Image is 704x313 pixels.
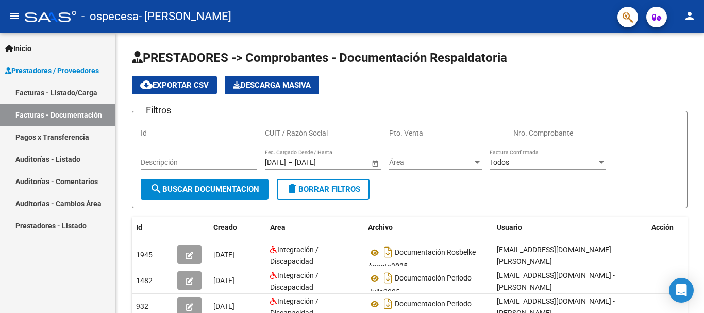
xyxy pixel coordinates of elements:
span: PRESTADORES -> Comprobantes - Documentación Respaldatoria [132,51,507,65]
mat-icon: delete [286,183,298,195]
i: Descargar documento [381,244,395,260]
span: Borrar Filtros [286,185,360,194]
input: Fecha inicio [265,158,286,167]
app-download-masive: Descarga masiva de comprobantes (adjuntos) [225,76,319,94]
span: [DATE] [213,276,234,285]
button: Borrar Filtros [277,179,370,200]
span: Usuario [497,223,522,232]
span: [DATE] [213,251,234,259]
span: Área [389,158,473,167]
span: Documentación Periodo Julio2025 [368,274,472,296]
datatable-header-cell: Acción [647,217,699,239]
span: – [288,158,293,167]
span: Documentación Rosbelke Agosto2025 [368,249,476,271]
input: Fecha fin [295,158,345,167]
span: Acción [651,223,674,232]
span: Archivo [368,223,393,232]
span: Prestadores / Proveedores [5,65,99,76]
button: Buscar Documentacion [141,179,269,200]
datatable-header-cell: Usuario [493,217,647,239]
span: Integración / Discapacidad [270,245,319,266]
datatable-header-cell: Creado [209,217,266,239]
span: Creado [213,223,237,232]
span: [EMAIL_ADDRESS][DOMAIN_NAME] - [PERSON_NAME] [497,271,615,291]
span: Buscar Documentacion [150,185,259,194]
span: - [PERSON_NAME] [139,5,231,28]
span: Id [136,223,142,232]
span: Exportar CSV [140,80,209,90]
div: Open Intercom Messenger [669,278,694,303]
span: Descarga Masiva [233,80,311,90]
span: 1945 [136,251,153,259]
span: Area [270,223,286,232]
span: [DATE] [213,302,234,310]
span: 1482 [136,276,153,285]
mat-icon: person [683,10,696,22]
span: Inicio [5,43,31,54]
span: Integración / Discapacidad [270,271,319,291]
mat-icon: cloud_download [140,78,153,91]
button: Exportar CSV [132,76,217,94]
datatable-header-cell: Id [132,217,173,239]
span: Todos [490,158,509,167]
datatable-header-cell: Area [266,217,364,239]
datatable-header-cell: Archivo [364,217,493,239]
mat-icon: search [150,183,162,195]
span: - ospecesa [81,5,139,28]
mat-icon: menu [8,10,21,22]
h3: Filtros [141,103,176,118]
i: Descargar documento [381,295,395,312]
i: Descargar documento [381,270,395,286]
span: 932 [136,302,148,310]
span: [EMAIL_ADDRESS][DOMAIN_NAME] - [PERSON_NAME] [497,245,615,266]
button: Descarga Masiva [225,76,319,94]
button: Open calendar [370,158,380,169]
